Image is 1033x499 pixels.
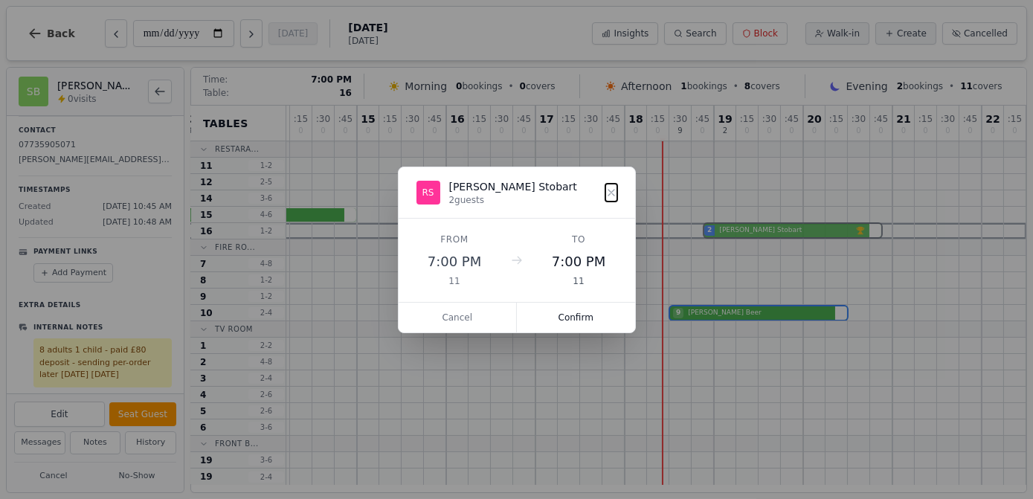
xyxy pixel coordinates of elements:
div: RS [416,181,440,205]
div: [PERSON_NAME] Stobart [449,179,577,194]
div: 2 guests [449,194,577,206]
div: 11 [416,275,493,287]
div: 7:00 PM [416,251,493,272]
div: To [541,234,617,245]
div: From [416,234,493,245]
button: Confirm [517,303,635,332]
div: 7:00 PM [541,251,617,272]
div: 11 [541,275,617,287]
button: Cancel [399,303,518,332]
